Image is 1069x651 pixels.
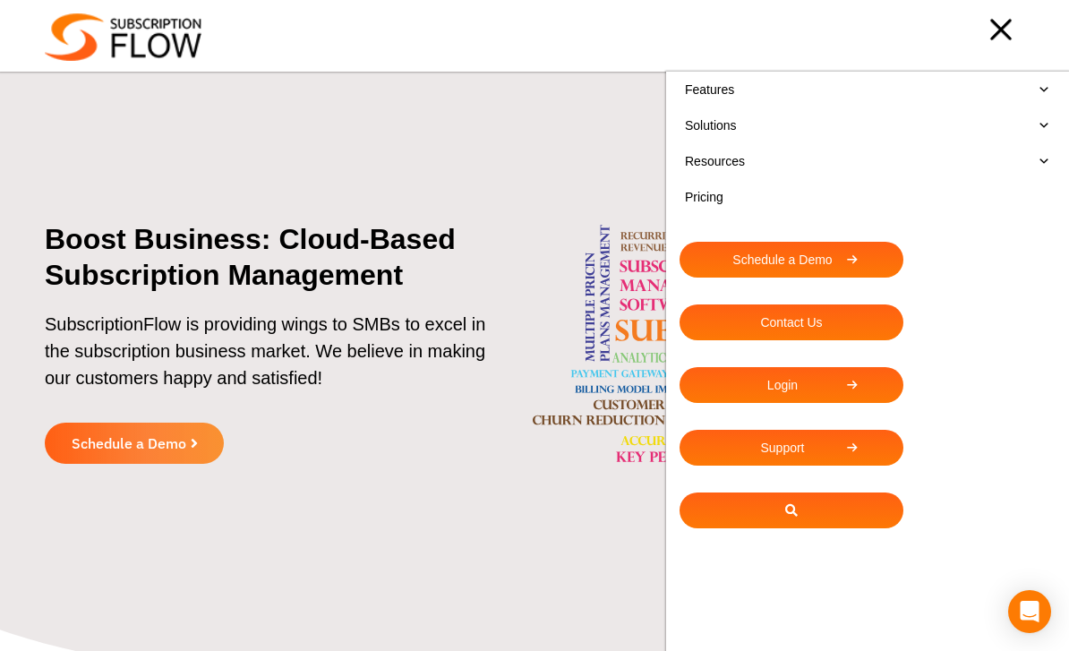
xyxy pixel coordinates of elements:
[680,367,903,403] a: Login
[1008,590,1051,633] div: Open Intercom Messenger
[680,143,1056,179] a: Resources
[680,242,903,278] a: Schedule a Demo
[680,430,903,466] a: Support
[680,179,1056,215] a: Pricing
[680,304,903,340] a: Contact Us
[680,72,1056,107] a: Features
[680,107,1056,143] a: Solutions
